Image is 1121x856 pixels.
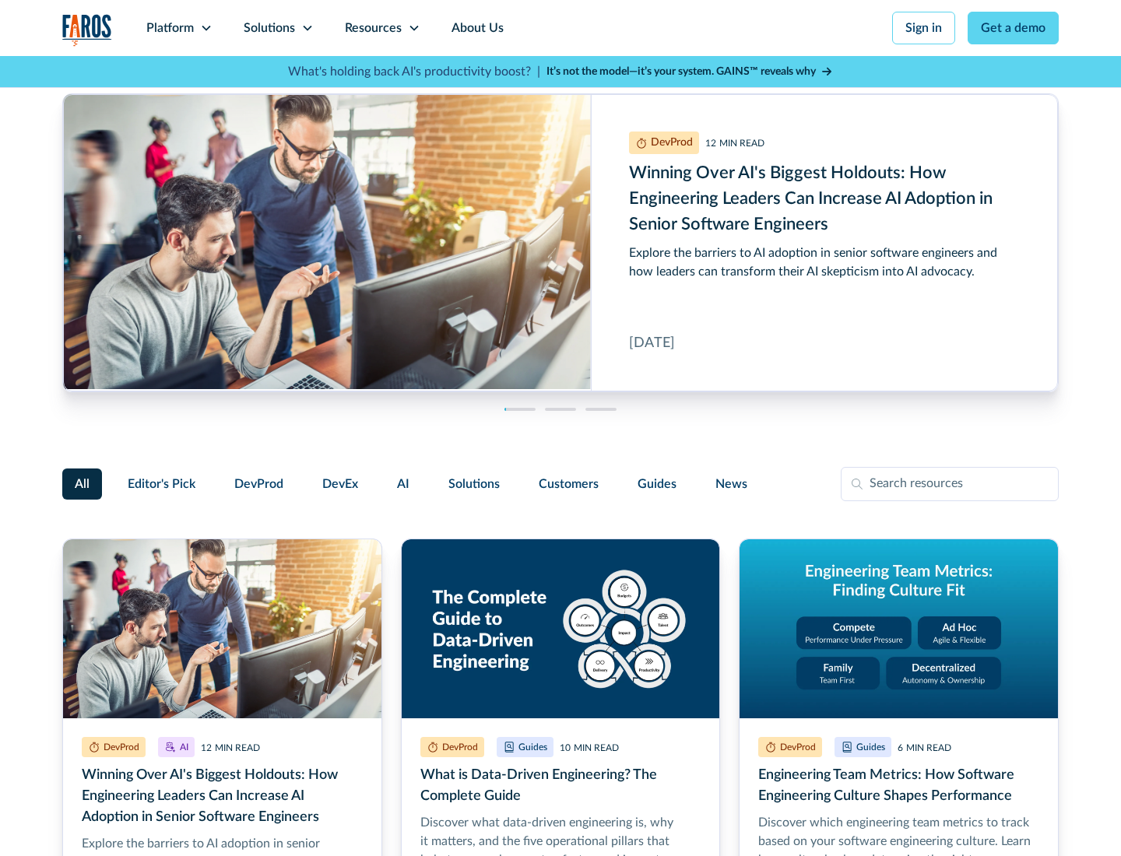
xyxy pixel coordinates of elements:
img: Graphic titled 'Engineering Team Metrics: Finding Culture Fit' with four cultural models: Compete... [740,539,1058,718]
a: It’s not the model—it’s your system. GAINS™ reveals why [546,64,833,80]
a: Winning Over AI's Biggest Holdouts: How Engineering Leaders Can Increase AI Adoption in Senior So... [63,94,1058,391]
span: DevProd [234,475,283,493]
span: Editor's Pick [128,475,195,493]
a: Sign in [892,12,955,44]
span: News [715,475,747,493]
span: Guides [638,475,676,493]
strong: It’s not the model—it’s your system. GAINS™ reveals why [546,66,816,77]
img: Graphic titled 'The Complete Guide to Data-Driven Engineering' showing five pillars around a cent... [402,539,720,718]
a: home [62,14,112,46]
input: Search resources [841,467,1059,501]
img: Logo of the analytics and reporting company Faros. [62,14,112,46]
form: Filter Form [62,467,1059,501]
a: Get a demo [968,12,1059,44]
span: Customers [539,475,599,493]
img: two male senior software developers looking at computer screens in a busy office [63,539,381,718]
span: Solutions [448,475,500,493]
div: Resources [345,19,402,37]
div: Platform [146,19,194,37]
div: Solutions [244,19,295,37]
p: What's holding back AI's productivity boost? | [288,62,540,81]
span: AI [397,475,409,493]
div: cms-link [63,94,1058,391]
span: DevEx [322,475,358,493]
span: All [75,475,90,493]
